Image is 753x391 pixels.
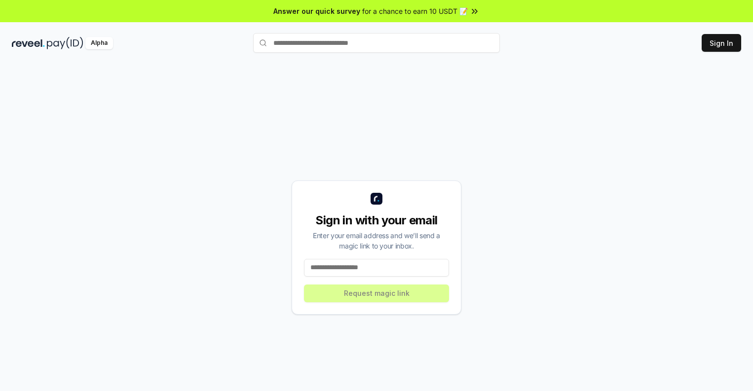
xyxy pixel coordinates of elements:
[85,37,113,49] div: Alpha
[47,37,83,49] img: pay_id
[304,213,449,228] div: Sign in with your email
[304,230,449,251] div: Enter your email address and we’ll send a magic link to your inbox.
[12,37,45,49] img: reveel_dark
[371,193,382,205] img: logo_small
[273,6,360,16] span: Answer our quick survey
[702,34,741,52] button: Sign In
[362,6,468,16] span: for a chance to earn 10 USDT 📝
